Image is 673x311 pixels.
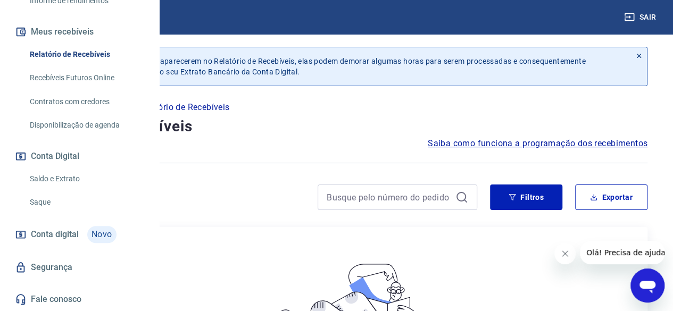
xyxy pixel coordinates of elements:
[13,288,146,311] a: Fale conosco
[630,268,664,302] iframe: Botão para abrir a janela de mensagens
[428,137,647,150] a: Saiba como funciona a programação dos recebimentos
[575,184,647,210] button: Exportar
[13,145,146,168] button: Conta Digital
[327,189,451,205] input: Busque pelo número do pedido
[13,222,146,247] a: Conta digitalNovo
[26,91,146,113] a: Contratos com credores
[26,191,146,213] a: Saque
[26,44,146,65] a: Relatório de Recebíveis
[580,241,664,264] iframe: Mensagem da empresa
[13,20,146,44] button: Meus recebíveis
[138,101,229,114] p: Relatório de Recebíveis
[622,7,660,27] button: Sair
[26,67,146,89] a: Recebíveis Futuros Online
[490,184,562,210] button: Filtros
[26,116,647,137] h4: Relatório de Recebíveis
[554,243,576,264] iframe: Fechar mensagem
[13,256,146,279] a: Segurança
[26,114,146,136] a: Disponibilização de agenda
[31,227,79,242] span: Conta digital
[26,168,146,190] a: Saldo e Extrato
[87,226,117,243] span: Novo
[57,56,622,77] p: Após o envio das liquidações aparecerem no Relatório de Recebíveis, elas podem demorar algumas ho...
[6,7,89,16] span: Olá! Precisa de ajuda?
